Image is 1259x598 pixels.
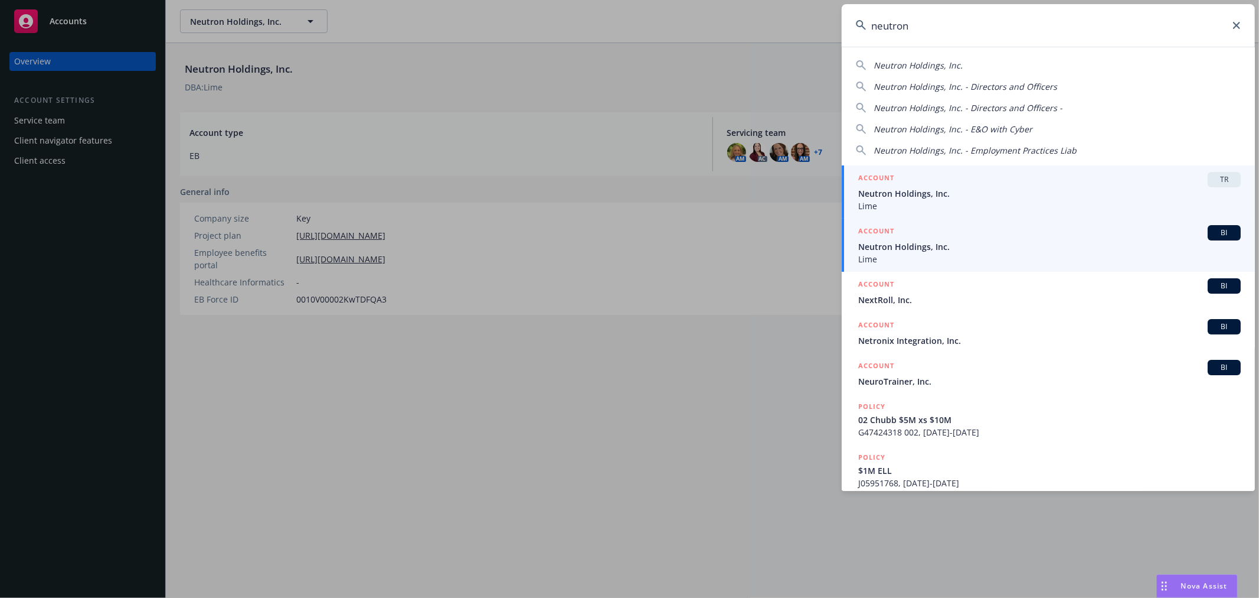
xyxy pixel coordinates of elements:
span: Neutron Holdings, Inc. [858,187,1241,200]
button: Nova Assist [1156,574,1238,598]
span: TR [1212,174,1236,185]
span: Neutron Holdings, Inc. - Directors and Officers [874,81,1057,92]
span: Lime [858,200,1241,212]
input: Search... [842,4,1255,47]
span: Netronix Integration, Inc. [858,334,1241,347]
span: BI [1212,321,1236,332]
a: ACCOUNTBINextRoll, Inc. [842,272,1255,313]
a: ACCOUNTBINetronix Integration, Inc. [842,313,1255,353]
a: POLICY$1M ELLJ05951768, [DATE]-[DATE] [842,445,1255,496]
h5: ACCOUNT [858,225,894,239]
a: POLICY02 Chubb $5M xs $10MG47424318 002, [DATE]-[DATE] [842,394,1255,445]
span: Neutron Holdings, Inc. [858,240,1241,253]
h5: POLICY [858,451,885,463]
h5: ACCOUNT [858,319,894,333]
span: BI [1212,281,1236,291]
span: Neutron Holdings, Inc. - Directors and Officers - [874,102,1062,113]
span: BI [1212,362,1236,373]
a: ACCOUNTBINeutron Holdings, Inc.Lime [842,219,1255,272]
span: NextRoll, Inc. [858,294,1241,306]
span: Neutron Holdings, Inc. [874,60,963,71]
span: G47424318 002, [DATE]-[DATE] [858,426,1241,438]
span: J05951768, [DATE]-[DATE] [858,477,1241,489]
h5: ACCOUNT [858,278,894,292]
span: NeuroTrainer, Inc. [858,375,1241,388]
span: 02 Chubb $5M xs $10M [858,414,1241,426]
span: Nova Assist [1181,581,1228,591]
span: $1M ELL [858,464,1241,477]
h5: ACCOUNT [858,172,894,186]
span: Neutron Holdings, Inc. - E&O with Cyber [874,123,1032,135]
div: Drag to move [1157,575,1172,597]
span: BI [1212,227,1236,238]
a: ACCOUNTBINeuroTrainer, Inc. [842,353,1255,394]
h5: POLICY [858,401,885,412]
h5: ACCOUNT [858,360,894,374]
span: Lime [858,253,1241,265]
a: ACCOUNTTRNeutron Holdings, Inc.Lime [842,165,1255,219]
span: Neutron Holdings, Inc. - Employment Practices Liab [874,145,1077,156]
